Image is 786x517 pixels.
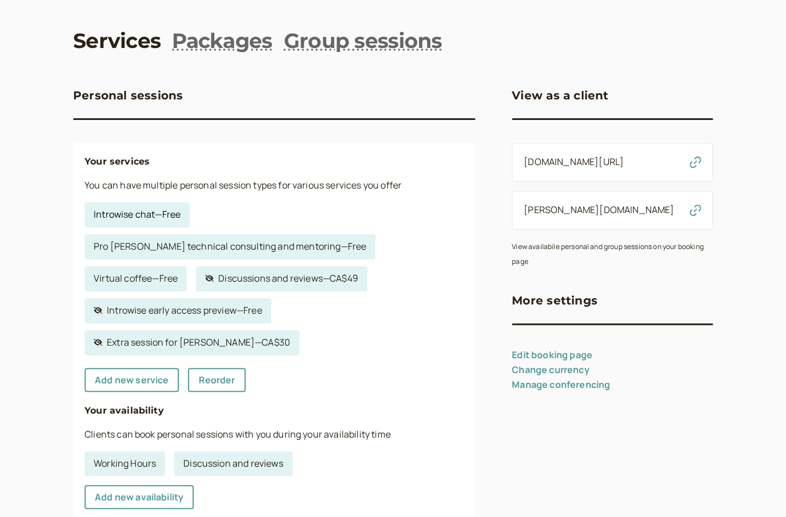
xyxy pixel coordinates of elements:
a: Discussion and reviews [174,451,292,476]
h3: Personal sessions [73,86,183,105]
h4: Your services [85,154,464,169]
a: [DOMAIN_NAME][URL] [524,155,624,168]
small: View availabile personal and group sessions on your booking page [512,242,703,266]
a: Packages [172,26,272,55]
a: Manage conferencing [512,378,610,391]
a: Change currency [512,363,589,376]
iframe: Chat Widget [729,462,786,517]
a: Add new service [85,368,179,392]
a: Discussions and reviews—CA$49 [196,266,367,291]
a: Introwise early access preview—Free [85,298,271,323]
a: Working Hours [85,451,165,476]
a: Extra session for [PERSON_NAME]—CA$30 [85,330,299,355]
a: Reorder [188,368,245,392]
p: You can have multiple personal session types for various services you offer [85,178,464,193]
a: Add new availability [85,485,194,509]
a: Edit booking page [512,348,592,361]
p: Clients can book personal sessions with you during your availability time [85,427,464,442]
h3: View as a client [512,86,608,105]
h4: Your availability [85,403,464,418]
a: Group sessions [284,26,442,55]
a: Pro [PERSON_NAME] technical consulting and mentoring—Free [85,234,375,259]
a: Services [73,26,161,55]
h3: More settings [512,291,597,310]
a: Virtual coffee—Free [85,266,187,291]
a: [PERSON_NAME][DOMAIN_NAME] [524,203,674,216]
a: Introwise chat—Free [85,202,190,227]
